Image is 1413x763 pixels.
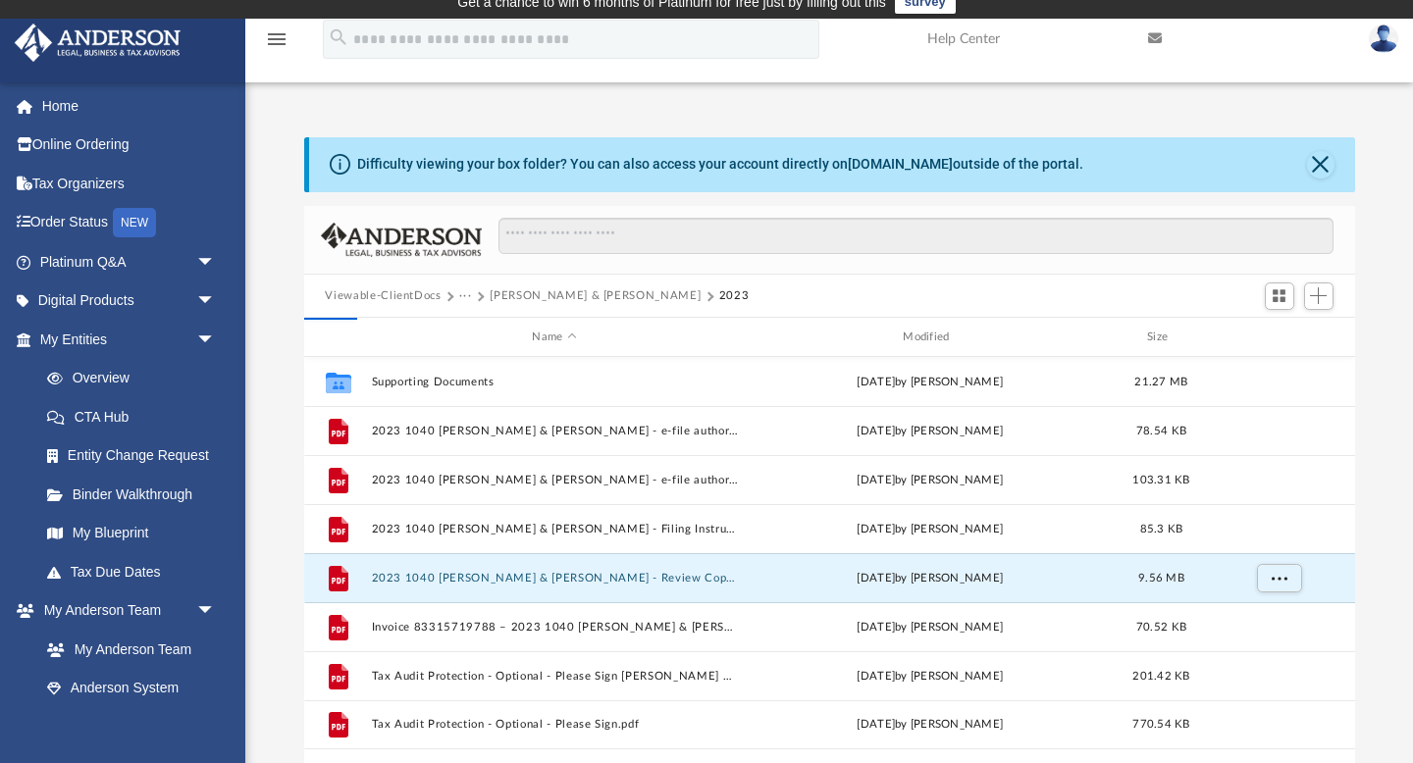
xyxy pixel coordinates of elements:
div: [DATE] by [PERSON_NAME] [747,619,1114,636]
a: Tax Organizers [14,164,245,203]
button: Add [1304,282,1334,310]
a: [DOMAIN_NAME] [848,156,953,172]
button: Tax Audit Protection - Optional - Please Sign.pdf [371,719,738,732]
div: [DATE] by [PERSON_NAME] [747,521,1114,538]
div: [DATE] by [PERSON_NAME] [747,472,1114,489]
a: CTA Hub [27,397,245,436]
button: More options [1256,564,1301,593]
a: Tax Due Dates [27,552,245,591]
span: 70.52 KB [1135,622,1185,633]
button: 2023 [719,287,750,305]
button: Switch to Grid View [1265,282,1294,310]
div: NEW [113,208,156,237]
a: My Entitiesarrow_drop_down [14,320,245,359]
button: [PERSON_NAME] & [PERSON_NAME] [490,287,701,305]
a: Entity Change Request [27,436,245,476]
i: menu [265,27,288,51]
button: 2023 1040 [PERSON_NAME] & [PERSON_NAME] - Filing Instructions.pdf [371,523,738,535]
div: id [1209,329,1346,346]
span: 21.27 MB [1134,377,1187,387]
div: Difficulty viewing your box folder? You can also access your account directly on outside of the p... [357,154,1083,175]
span: 85.3 KB [1139,524,1182,534]
a: Home [14,86,245,126]
img: User Pic [1369,25,1398,53]
a: menu [265,37,288,51]
a: Online Ordering [14,126,245,165]
div: [DATE] by [PERSON_NAME] [747,570,1114,587]
div: [DATE] by [PERSON_NAME] [747,668,1114,686]
button: 2023 1040 [PERSON_NAME] & [PERSON_NAME] - Review Copy.pdf [371,572,738,585]
button: ··· [459,287,472,305]
button: Close [1307,151,1334,178]
button: Supporting Documents [371,376,738,388]
div: id [312,329,361,346]
a: Anderson System [27,669,235,708]
button: Viewable-ClientDocs [325,287,441,305]
a: Digital Productsarrow_drop_down [14,281,245,321]
span: 78.54 KB [1135,426,1185,436]
input: Search files and folders [498,218,1333,255]
div: [DATE] by [PERSON_NAME] [747,716,1114,734]
a: Platinum Q&Aarrow_drop_down [14,242,245,281]
a: My Anderson Team [27,630,226,669]
div: [DATE] by [PERSON_NAME] [747,374,1114,391]
span: 103.31 KB [1132,475,1189,485]
span: 201.42 KB [1132,671,1189,682]
a: Order StatusNEW [14,203,245,243]
button: 2023 1040 [PERSON_NAME] & [PERSON_NAME] - e-file authorization - Please Sign.pdf [371,425,738,437]
button: Invoice 83315719788 – 2023 1040 [PERSON_NAME] & [PERSON_NAME].pdf [371,621,738,634]
div: [DATE] by [PERSON_NAME] [747,423,1114,440]
a: Binder Walkthrough [27,475,245,514]
span: arrow_drop_down [196,242,235,282]
span: arrow_drop_down [196,320,235,360]
a: Overview [27,359,245,398]
div: Name [370,329,737,346]
span: 9.56 MB [1138,573,1184,584]
i: search [328,26,349,48]
span: arrow_drop_down [196,281,235,322]
span: 770.54 KB [1132,719,1189,730]
button: 2023 1040 [PERSON_NAME] & [PERSON_NAME] - e-file authorization SIGNED.pdf [371,474,738,486]
a: My Blueprint [27,514,235,553]
button: Tax Audit Protection - Optional - Please Sign [PERSON_NAME] & [PERSON_NAME].pdf [371,670,738,683]
div: Modified [746,329,1113,346]
div: Size [1122,329,1200,346]
a: My Anderson Teamarrow_drop_down [14,591,235,631]
img: Anderson Advisors Platinum Portal [9,24,186,62]
span: arrow_drop_down [196,591,235,632]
